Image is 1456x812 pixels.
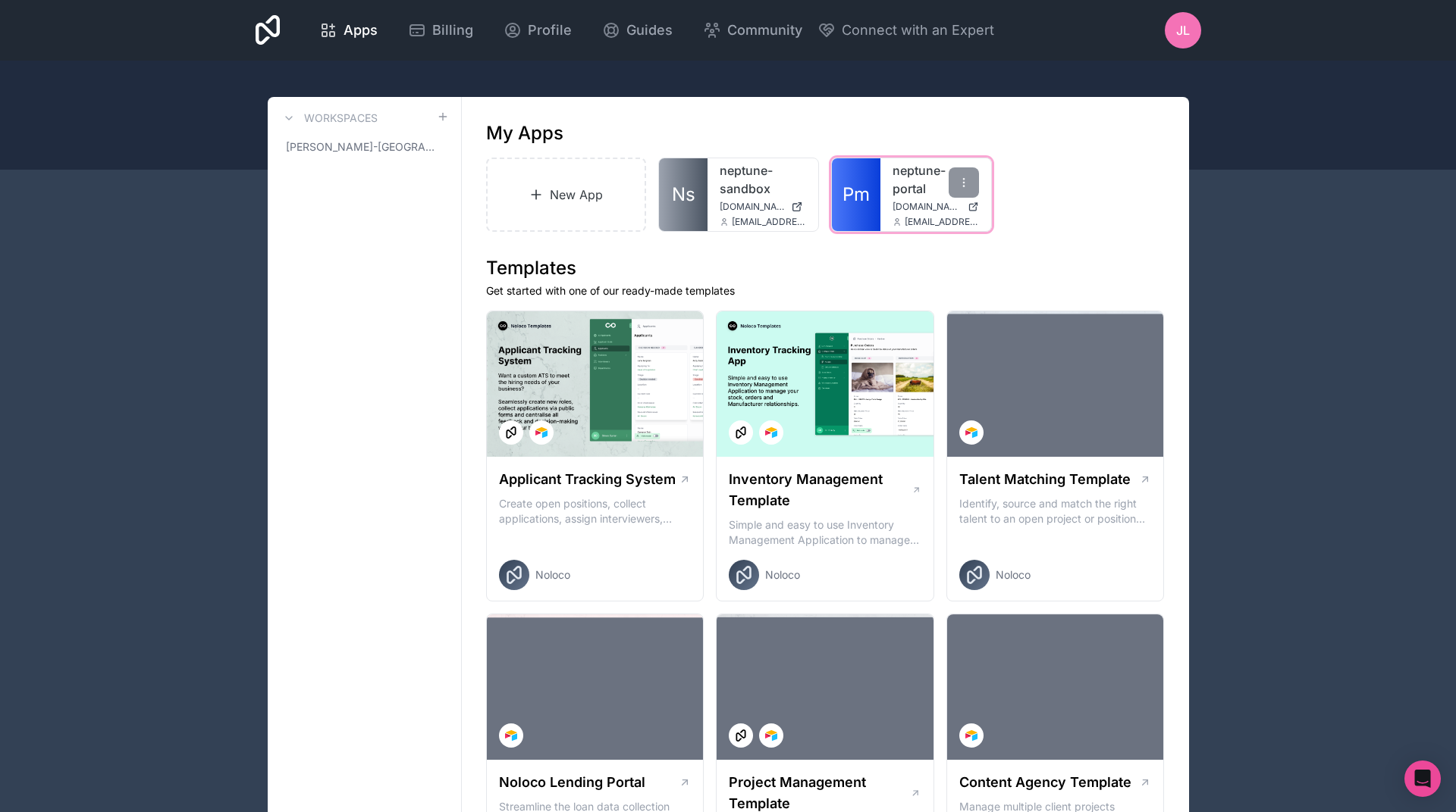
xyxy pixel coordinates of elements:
[843,183,870,207] span: Pm
[893,161,979,198] a: neptune-portal
[765,426,777,439] img: Airtable Logo
[765,567,800,582] span: Noloco
[432,20,473,41] span: Billing
[1176,21,1190,39] span: JL
[727,20,802,41] span: Community
[996,567,1031,582] span: Noloco
[491,14,584,47] a: Profile
[280,109,378,127] a: Workspaces
[626,20,673,41] span: Guides
[893,201,962,213] span: [DOMAIN_NAME]
[732,216,806,228] span: [EMAIL_ADDRESS][DOMAIN_NAME]
[959,469,1131,490] h1: Talent Matching Template
[535,426,548,439] img: Airtable Logo
[720,201,806,213] a: [DOMAIN_NAME]
[486,256,1165,280] h1: Templates
[965,426,977,439] img: Airtable Logo
[486,121,563,145] h1: My Apps
[486,283,1165,298] p: Get started with one of our ready-made templates
[672,183,695,207] span: Ns
[729,517,921,548] p: Simple and easy to use Inventory Management Application to manage your stock, orders and Manufact...
[304,111,378,126] h3: Workspaces
[959,772,1131,793] h1: Content Agency Template
[691,14,814,47] a: Community
[286,139,437,155] span: [PERSON_NAME]-[GEOGRAPHIC_DATA]-workspace
[499,772,645,793] h1: Noloco Lending Portal
[590,14,685,47] a: Guides
[505,729,517,742] img: Airtable Logo
[344,20,378,41] span: Apps
[1404,760,1441,797] div: Open Intercom Messenger
[720,201,785,213] span: [DOMAIN_NAME]
[280,133,449,161] a: [PERSON_NAME]-[GEOGRAPHIC_DATA]-workspace
[528,20,572,41] span: Profile
[396,14,485,47] a: Billing
[965,729,977,742] img: Airtable Logo
[499,496,692,526] p: Create open positions, collect applications, assign interviewers, centralise candidate feedback a...
[842,20,994,41] span: Connect with an Expert
[499,469,676,490] h1: Applicant Tracking System
[486,158,647,232] a: New App
[832,158,880,231] a: Pm
[720,161,806,198] a: neptune-sandbox
[817,20,994,41] button: Connect with an Expert
[905,216,979,228] span: [EMAIL_ADDRESS][PERSON_NAME][DOMAIN_NAME]
[959,496,1152,526] p: Identify, source and match the right talent to an open project or position with our Talent Matchi...
[535,567,570,582] span: Noloco
[659,158,708,231] a: Ns
[893,201,979,213] a: [DOMAIN_NAME]
[307,14,390,47] a: Apps
[765,729,777,742] img: Airtable Logo
[729,469,911,511] h1: Inventory Management Template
